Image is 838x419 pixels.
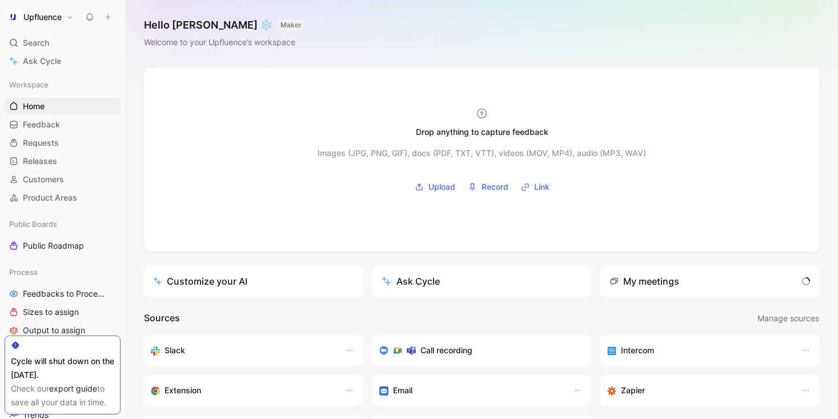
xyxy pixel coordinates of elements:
button: Link [517,178,554,195]
a: Sizes to assign [5,304,121,321]
div: Workspace [5,76,121,93]
div: Drop anything to capture feedback [416,125,548,139]
a: Requests [5,134,121,151]
div: Customize your AI [153,274,247,288]
button: Manage sources [757,311,820,326]
span: Public Boards [9,218,57,230]
div: Images (JPG, PNG, GIF), docs (PDF, TXT, VTT), videos (MOV, MP4), audio (MP3, WAV) [318,146,646,160]
h2: Sources [144,311,180,326]
div: Capture feedback from anywhere on the web [151,384,334,397]
span: Product Areas [23,192,77,203]
h3: Call recording [420,344,472,357]
div: Public Boards [5,216,121,233]
div: Welcome to your Upfluence’s workspace [144,35,305,49]
span: Sizes to assign [23,306,79,318]
span: Record [482,180,508,194]
span: Ask Cycle [23,54,61,68]
div: Ask Cycle [382,274,440,288]
span: Link [534,180,550,194]
span: Upload [428,180,455,194]
div: Forward emails to your feedback inbox [379,384,562,397]
a: Ask Cycle [5,53,121,70]
a: export guide [49,384,97,393]
div: ProcessFeedbacks to ProcessSizes to assignOutput to assignBusiness Focus to assign [5,264,121,357]
button: MAKER [277,19,305,31]
h3: Email [393,384,412,397]
h1: Upfluence [23,12,62,22]
a: Public Roadmap [5,237,121,254]
div: Capture feedback from thousands of sources with Zapier (survey results, recordings, sheets, etc). [607,384,790,397]
a: Customers [5,171,121,188]
button: Upload [411,178,459,195]
span: Public Roadmap [23,240,84,252]
h3: Slack [165,344,185,357]
h3: Zapier [621,384,645,397]
a: Feedbacks to Process [5,285,121,302]
div: Sync your customers, send feedback and get updates in Intercom [607,344,790,357]
span: Manage sources [757,312,819,325]
h3: Extension [165,384,201,397]
span: Workspace [9,79,49,90]
a: Feedback [5,116,121,133]
div: Public BoardsPublic Roadmap [5,216,121,254]
span: Process [9,266,38,278]
h3: Intercom [621,344,654,357]
span: Home [23,101,45,112]
div: Check our to save all your data in time. [11,382,114,409]
img: Upfluence [7,11,19,23]
div: Search [5,34,121,51]
a: Home [5,98,121,115]
div: Record & transcribe meetings from Zoom, Meet & Teams. [379,344,576,357]
span: Customers [23,174,64,185]
span: Feedbacks to Process [23,288,105,300]
span: Feedback [23,119,60,130]
div: My meetings [610,274,679,288]
span: Requests [23,137,59,149]
span: Search [23,36,49,50]
a: Releases [5,153,121,170]
button: Ask Cycle [372,265,592,297]
div: Sync your customers, send feedback and get updates in Slack [151,344,334,357]
a: Product Areas [5,189,121,206]
button: Record [464,178,512,195]
button: UpfluenceUpfluence [5,9,77,25]
div: Process [5,264,121,281]
h1: Hello [PERSON_NAME] ❄️ [144,18,305,32]
a: Output to assign [5,322,121,339]
a: Customize your AI [144,265,363,297]
span: Releases [23,155,57,167]
span: Output to assign [23,325,85,336]
div: Cycle will shut down on the [DATE]. [11,354,114,382]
